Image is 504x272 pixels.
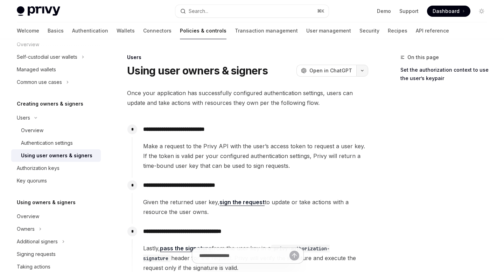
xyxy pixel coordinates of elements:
[427,6,470,17] a: Dashboard
[117,22,135,39] a: Wallets
[17,177,47,185] div: Key quorums
[143,197,368,217] span: Given the returned user key, to update or take actions with a resource the user owns.
[11,63,101,76] a: Managed wallets
[388,22,407,39] a: Recipes
[399,8,419,15] a: Support
[11,137,101,149] a: Authentication settings
[17,53,77,61] div: Self-custodial user wallets
[306,22,351,39] a: User management
[127,54,368,61] div: Users
[175,5,328,17] button: Search...⌘K
[11,210,101,223] a: Overview
[359,22,379,39] a: Security
[377,8,391,15] a: Demo
[11,248,101,260] a: Signing requests
[11,124,101,137] a: Overview
[127,88,368,108] span: Once your application has successfully configured authentication settings, users can update and t...
[17,225,35,233] div: Owners
[127,64,268,77] h1: Using user owners & signers
[219,199,265,206] a: sign the request
[160,245,212,252] a: pass the signature
[17,100,83,108] h5: Creating owners & signers
[17,263,50,271] div: Taking actions
[11,162,101,174] a: Authorization keys
[309,67,352,74] span: Open in ChatGPT
[17,6,60,16] img: light logo
[400,64,493,84] a: Set the authorization context to use the user’s keypair
[17,198,76,207] h5: Using owners & signers
[296,65,356,77] button: Open in ChatGPT
[143,141,368,171] span: Make a request to the Privy API with the user’s access token to request a user key. If the token ...
[317,8,324,14] span: ⌘ K
[72,22,108,39] a: Authentication
[17,237,58,246] div: Additional signers
[407,53,439,62] span: On this page
[48,22,64,39] a: Basics
[21,151,92,160] div: Using user owners & signers
[180,22,226,39] a: Policies & controls
[289,251,299,260] button: Send message
[17,65,56,74] div: Managed wallets
[189,7,208,15] div: Search...
[17,164,59,172] div: Authorization keys
[17,78,62,86] div: Common use cases
[11,174,101,187] a: Key quorums
[17,250,56,258] div: Signing requests
[21,126,43,135] div: Overview
[476,6,487,17] button: Toggle dark mode
[416,22,449,39] a: API reference
[17,22,39,39] a: Welcome
[433,8,460,15] span: Dashboard
[17,114,30,122] div: Users
[21,139,73,147] div: Authentication settings
[17,212,39,221] div: Overview
[235,22,298,39] a: Transaction management
[11,149,101,162] a: Using user owners & signers
[143,22,171,39] a: Connectors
